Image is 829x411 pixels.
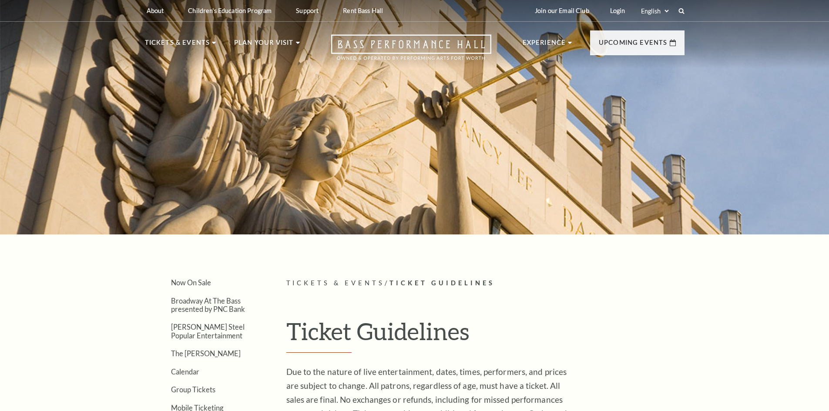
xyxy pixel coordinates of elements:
[145,37,210,53] p: Tickets & Events
[343,7,383,14] p: Rent Bass Hall
[147,7,164,14] p: About
[286,278,685,289] p: /
[171,349,241,358] a: The [PERSON_NAME]
[188,7,272,14] p: Children's Education Program
[523,37,566,53] p: Experience
[171,385,215,394] a: Group Tickets
[599,37,668,53] p: Upcoming Events
[286,317,685,353] h1: Ticket Guidelines
[296,7,319,14] p: Support
[171,368,199,376] a: Calendar
[286,279,385,287] span: Tickets & Events
[639,7,670,15] select: Select:
[171,297,245,313] a: Broadway At The Bass presented by PNC Bank
[171,278,211,287] a: Now On Sale
[389,279,495,287] span: Ticket Guidelines
[234,37,294,53] p: Plan Your Visit
[171,323,245,339] a: [PERSON_NAME] Steel Popular Entertainment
